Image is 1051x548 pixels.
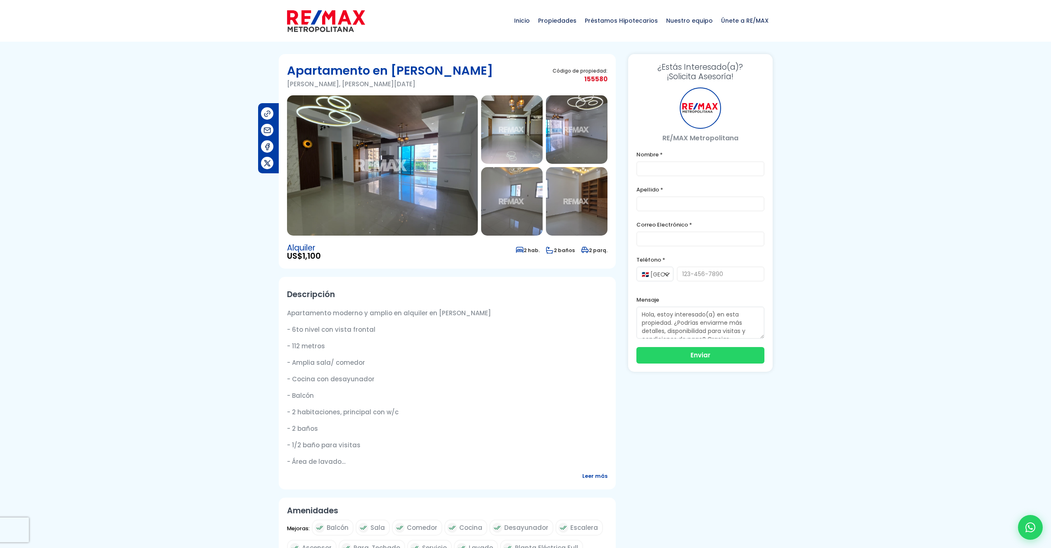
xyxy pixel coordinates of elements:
span: Comedor [407,522,437,533]
p: [PERSON_NAME], [PERSON_NAME][DATE] [287,79,493,89]
div: RE/MAX Metropolitana [680,87,721,129]
p: - Cocina con desayunador [287,374,607,384]
img: Apartamento en Evaristo Morales [287,95,478,236]
img: Apartamento en Evaristo Morales [481,167,543,236]
span: Balcón [327,522,349,533]
img: Compartir [263,126,272,135]
span: 155580 [553,74,607,84]
p: - 6to nivel con vista frontal [287,324,607,335]
img: check icon [395,523,405,533]
span: Sala [370,522,385,533]
h2: Descripción [287,285,607,304]
span: ¿Estás Interesado(a)? [636,62,764,72]
span: Escalera [570,522,598,533]
p: - 112 metros [287,341,607,351]
h3: ¡Solicita Asesoría! [636,62,764,81]
p: - 2 baños [287,423,607,434]
img: Apartamento en Evaristo Morales [546,167,607,236]
label: Mensaje [636,295,764,305]
input: 123-456-7890 [677,267,764,281]
p: - Amplia sala/ comedor [287,357,607,368]
label: Nombre * [636,149,764,160]
img: check icon [447,523,457,533]
label: Apellido * [636,184,764,195]
img: check icon [492,523,502,533]
span: Propiedades [534,8,581,33]
p: - 2 habitaciones, principal con w/c [287,407,607,417]
span: 2 parq. [581,247,607,254]
span: 2 hab. [516,247,540,254]
span: 1,100 [302,250,321,262]
p: RE/MAX Metropolitana [636,133,764,143]
span: Cocina [459,522,482,533]
p: - Balcón [287,390,607,401]
p: Apartamento moderno y amplio en alquiler en [PERSON_NAME] [287,308,607,318]
img: Compartir [263,109,272,118]
span: Préstamos Hipotecarios [581,8,662,33]
span: US$ [287,252,321,260]
h2: Amenidades [287,506,607,515]
p: - Área de lavado [287,456,607,467]
textarea: Hola, estoy interesado(a) en esta propiedad. ¿Podrías enviarme más detalles, disponibilidad para ... [636,307,764,339]
img: Apartamento en Evaristo Morales [546,95,607,164]
img: Apartamento en Evaristo Morales [481,95,543,164]
img: remax-metropolitana-logo [287,9,365,33]
span: Inicio [510,8,534,33]
img: check icon [315,523,325,533]
span: Alquiler [287,244,321,252]
img: check icon [558,523,568,533]
span: Únete a RE/MAX [717,8,773,33]
img: Compartir [263,159,272,168]
span: Código de propiedad: [553,68,607,74]
span: Desayunador [504,522,548,533]
h1: Apartamento en [PERSON_NAME] [287,62,493,79]
label: Teléfono * [636,255,764,265]
label: Correo Electrónico * [636,220,764,230]
img: check icon [358,523,368,533]
span: 2 baños [546,247,575,254]
span: Mejoras: [287,523,310,539]
span: Leer más [582,471,607,481]
p: - 1/2 baño para visitas [287,440,607,450]
span: Nuestro equipo [662,8,717,33]
button: Enviar [636,347,764,364]
img: Compartir [263,142,272,151]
